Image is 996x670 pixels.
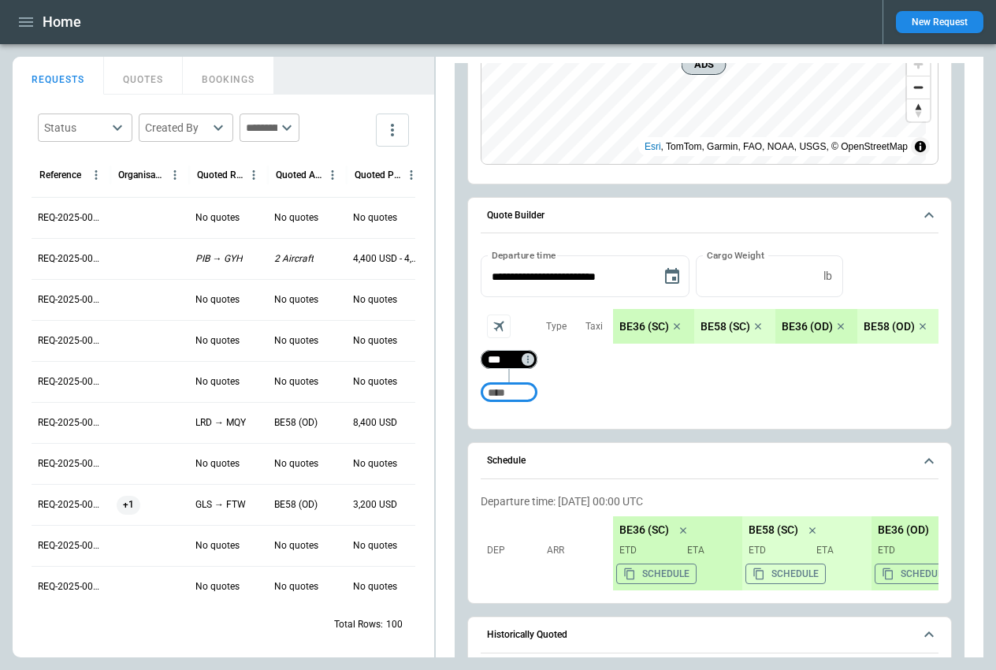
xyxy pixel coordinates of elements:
[810,544,865,557] p: ETA
[274,416,318,430] p: BE58 (OD)
[38,334,104,348] p: REQ-2025-000275
[585,320,603,333] p: Taxi
[86,165,106,185] button: Reference column menu
[117,485,140,525] span: +1
[183,57,274,95] button: BOOKINGS
[616,564,697,584] button: Copy the aircraft schedule to your clipboard
[39,169,81,181] div: Reference
[195,457,240,471] p: No quotes
[38,252,104,266] p: REQ-2025-000277
[195,416,246,430] p: LRD → MQY
[907,76,930,99] button: Zoom out
[353,539,397,553] p: No quotes
[681,544,736,557] p: ETA
[195,293,240,307] p: No quotes
[749,544,804,557] p: ETD
[353,498,397,512] p: 3,200 USD
[481,495,938,508] p: Departure time: [DATE] 00:00 UTC
[243,165,264,185] button: Quoted Route column menu
[353,375,397,389] p: No quotes
[613,516,938,590] div: scrollable content
[38,293,104,307] p: REQ-2025-000276
[487,630,567,640] h6: Historically Quoted
[195,252,243,266] p: PIB → GYH
[386,618,403,631] p: 100
[864,320,915,333] p: BE58 (OD)
[38,539,104,553] p: REQ-2025-000270
[274,580,318,594] p: No quotes
[487,456,526,466] h6: Schedule
[481,617,938,653] button: Historically Quoted
[274,211,318,225] p: No quotes
[43,13,81,32] h1: Home
[38,580,104,594] p: REQ-2025-000269
[619,320,669,333] p: BE36 (SC)
[492,248,556,262] label: Departure time
[481,255,938,410] div: Quote Builder
[619,523,669,537] p: BE36 (SC)
[38,211,104,225] p: REQ-2025-000278
[613,309,938,344] div: scrollable content
[907,53,930,76] button: Zoom in
[353,293,397,307] p: No quotes
[118,169,165,181] div: Organisation
[481,350,537,369] div: Too short
[38,457,104,471] p: REQ-2025-000272
[197,169,243,181] div: Quoted Route
[487,210,544,221] h6: Quote Builder
[274,334,318,348] p: No quotes
[353,580,397,594] p: No quotes
[145,120,208,136] div: Created By
[334,618,383,631] p: Total Rows:
[38,375,104,389] p: REQ-2025-000274
[44,120,107,136] div: Status
[911,137,930,156] summary: Toggle attribution
[878,544,933,557] p: ETD
[546,320,567,333] p: Type
[195,334,240,348] p: No quotes
[353,334,397,348] p: No quotes
[195,211,240,225] p: No quotes
[645,141,661,152] a: Esri
[907,99,930,121] button: Reset bearing to north
[353,211,397,225] p: No quotes
[896,11,983,33] button: New Request
[481,443,938,479] button: Schedule
[322,165,343,185] button: Quoted Aircraft column menu
[104,57,183,95] button: QUOTES
[823,270,832,283] p: lb
[13,57,104,95] button: REQUESTS
[645,139,908,154] div: , TomTom, Garmin, FAO, NOAA, USGS, © OpenStreetMap
[195,580,240,594] p: No quotes
[401,165,422,185] button: Quoted Price column menu
[707,248,764,262] label: Cargo Weight
[875,564,955,584] button: Copy the aircraft schedule to your clipboard
[353,416,397,430] p: 8,400 USD
[195,539,240,553] p: No quotes
[274,375,318,389] p: No quotes
[274,457,318,471] p: No quotes
[782,320,833,333] p: BE36 (OD)
[745,564,826,584] button: Copy the aircraft schedule to your clipboard
[749,523,798,537] p: BE58 (SC)
[274,539,318,553] p: No quotes
[274,498,318,512] p: BE58 (OD)
[481,198,938,234] button: Quote Builder
[276,169,322,181] div: Quoted Aircraft
[376,114,409,147] button: more
[274,252,314,266] p: 2 Aircraft
[688,57,719,73] span: ADS
[487,315,511,338] span: Aircraft selection
[487,544,542,557] p: Dep
[481,489,938,597] div: Schedule
[353,252,419,266] p: 4,400 USD - 4,500 USD
[38,416,104,430] p: REQ-2025-000273
[195,498,246,512] p: GLS → FTW
[38,498,104,512] p: REQ-2025-000271
[195,375,240,389] p: No quotes
[274,293,318,307] p: No quotes
[353,457,397,471] p: No quotes
[165,165,185,185] button: Organisation column menu
[619,544,675,557] p: ETD
[481,383,537,402] div: Too short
